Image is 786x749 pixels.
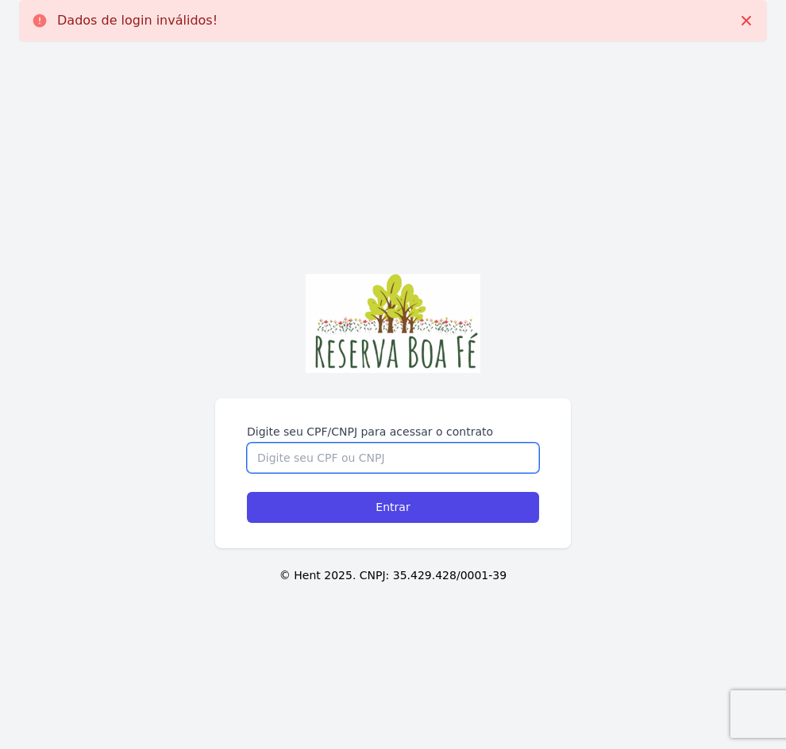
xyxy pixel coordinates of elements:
input: Digite seu CPF ou CNPJ [247,443,539,473]
p: © Hent 2025. CNPJ: 35.429.428/0001-39 [19,567,767,584]
p: Dados de login inválidos! [57,13,218,29]
input: Entrar [247,492,539,523]
img: LogoReservaBoaF%20(1).png [306,273,480,373]
label: Digite seu CPF/CNPJ para acessar o contrato [247,424,539,440]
